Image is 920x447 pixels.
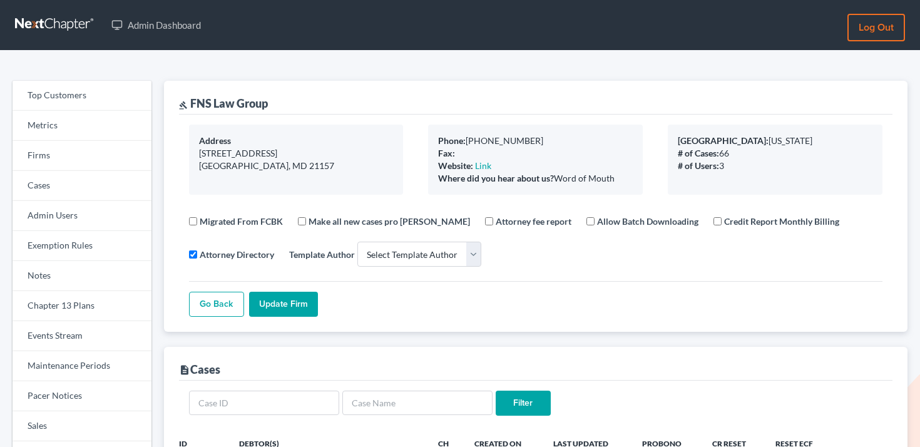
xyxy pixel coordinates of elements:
[199,160,394,172] div: [GEOGRAPHIC_DATA], MD 21157
[475,160,491,171] a: Link
[678,147,872,160] div: 66
[13,381,151,411] a: Pacer Notices
[289,248,355,261] label: Template Author
[438,172,633,185] div: Word of Mouth
[199,147,394,160] div: [STREET_ADDRESS]
[13,111,151,141] a: Metrics
[678,160,872,172] div: 3
[13,141,151,171] a: Firms
[13,261,151,291] a: Notes
[496,215,571,228] label: Attorney fee report
[200,248,274,261] label: Attorney Directory
[438,148,455,158] b: Fax:
[189,292,244,317] a: Go Back
[13,321,151,351] a: Events Stream
[13,231,151,261] a: Exemption Rules
[179,101,188,110] i: gavel
[13,171,151,201] a: Cases
[13,351,151,381] a: Maintenance Periods
[847,14,905,41] a: Log out
[13,201,151,231] a: Admin Users
[309,215,470,228] label: Make all new cases pro [PERSON_NAME]
[249,292,318,317] input: Update Firm
[199,135,231,146] b: Address
[189,391,339,416] input: Case ID
[105,14,207,36] a: Admin Dashboard
[13,291,151,321] a: Chapter 13 Plans
[179,362,220,377] div: Cases
[678,148,719,158] b: # of Cases:
[438,135,633,147] div: [PHONE_NUMBER]
[13,81,151,111] a: Top Customers
[438,160,473,171] b: Website:
[678,135,872,147] div: [US_STATE]
[724,215,839,228] label: Credit Report Monthly Billing
[678,160,719,171] b: # of Users:
[597,215,698,228] label: Allow Batch Downloading
[342,391,493,416] input: Case Name
[678,135,769,146] b: [GEOGRAPHIC_DATA]:
[179,364,190,376] i: description
[200,215,283,228] label: Migrated From FCBK
[179,96,268,111] div: FNS Law Group
[496,391,551,416] input: Filter
[13,411,151,441] a: Sales
[438,135,466,146] b: Phone:
[438,173,554,183] b: Where did you hear about us?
